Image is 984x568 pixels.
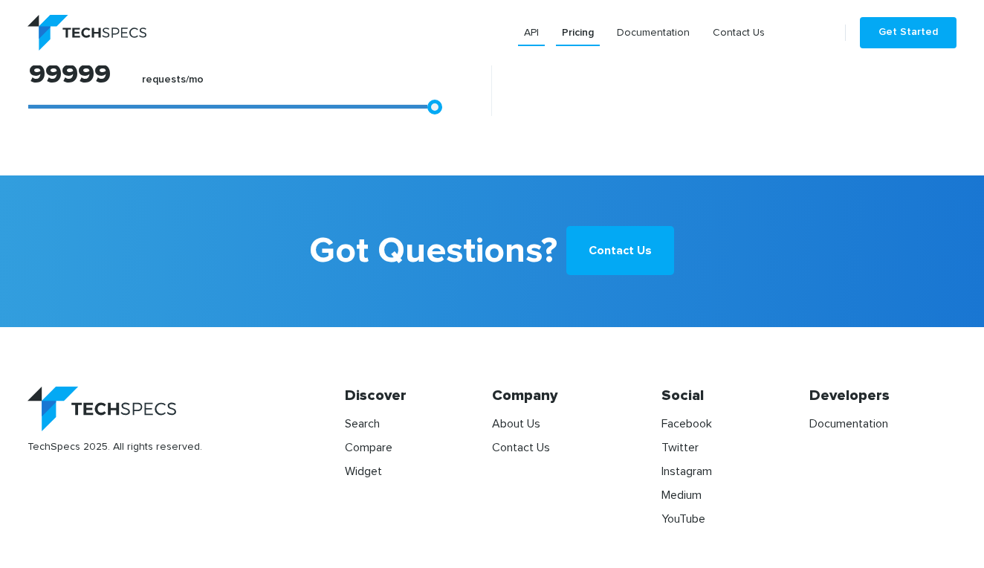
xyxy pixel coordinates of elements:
a: Instagram [661,465,712,477]
a: Twitter [661,442,699,454]
a: Compare [345,442,392,454]
a: Documentation [809,418,888,430]
a: Search [345,418,380,430]
img: logo [27,15,146,51]
label: requests/mo [142,74,204,94]
a: Medium [661,489,702,501]
a: Facebook [661,418,712,430]
a: Pricing [556,19,600,46]
b: Got Questions? [309,220,557,283]
h4: Discover [345,387,492,409]
a: API [518,19,545,46]
a: Contact Us [707,19,771,46]
a: Contact Us [566,226,674,275]
a: Contact Us [492,442,550,454]
a: YouTube [661,513,705,525]
span: TechSpecs 2025. All rights reserved. [27,431,323,454]
h4: Company [492,387,639,409]
a: Widget [345,465,382,477]
h4: Developers [809,387,957,409]
a: About Us [492,418,540,430]
h4: Social [661,387,809,409]
a: Documentation [611,19,696,46]
a: Get Started [860,17,957,48]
